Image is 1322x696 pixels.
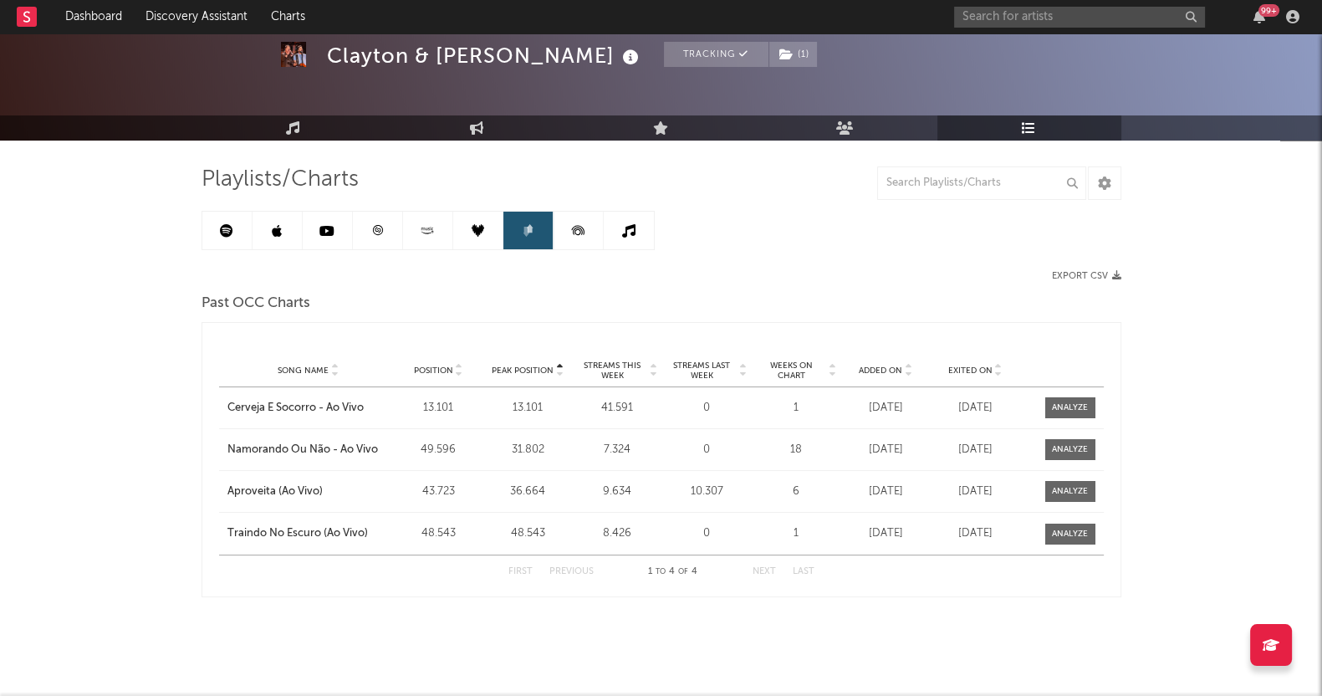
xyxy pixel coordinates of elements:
div: 0 [666,442,748,458]
div: 41.591 [577,400,658,417]
div: [DATE] [845,484,926,500]
button: Export CSV [1052,271,1121,281]
span: Position [414,366,453,376]
button: 99+ [1253,10,1265,23]
div: [DATE] [845,525,926,542]
div: 6 [756,484,837,500]
input: Search Playlists/Charts [877,166,1086,200]
span: to [656,568,666,576]
div: 0 [666,400,748,417]
div: 1 [756,400,837,417]
a: Cerveja E Socorro - Ao Vivo [227,400,390,417]
div: 1 [756,525,837,542]
button: Next [753,567,776,576]
button: Tracking [664,42,768,67]
div: 36.664 [487,484,569,500]
div: [DATE] [845,400,926,417]
span: Exited On [948,366,993,376]
div: 1 4 4 [627,562,719,582]
div: [DATE] [935,400,1016,417]
div: 48.543 [398,525,479,542]
div: 7.324 [577,442,658,458]
button: Previous [549,567,594,576]
div: 10.307 [666,484,748,500]
div: Clayton & [PERSON_NAME] [327,42,643,69]
span: Weeks on Chart [756,361,827,381]
div: [DATE] [935,484,1016,500]
button: (1) [769,42,817,67]
div: 49.596 [398,442,479,458]
div: [DATE] [845,442,926,458]
button: Last [793,567,814,576]
div: [DATE] [935,442,1016,458]
span: Streams Last Week [666,361,738,381]
span: ( 1 ) [768,42,818,67]
div: 43.723 [398,484,479,500]
div: 99 + [1258,4,1279,17]
div: 18 [756,442,837,458]
div: 8.426 [577,525,658,542]
span: Added On [859,366,902,376]
span: Song Name [278,366,329,376]
span: of [678,568,688,576]
div: 48.543 [487,525,569,542]
div: 31.802 [487,442,569,458]
button: First [508,567,533,576]
div: 0 [666,525,748,542]
div: [DATE] [935,525,1016,542]
span: Streams This Week [577,361,648,381]
span: Playlists/Charts [202,170,359,190]
span: Peak Position [492,366,554,376]
span: Past OCC Charts [202,294,310,314]
a: Traindo No Escuro (Ao Vivo) [227,525,390,542]
input: Search for artists [954,7,1205,28]
a: Namorando Ou Não - Ao Vivo [227,442,390,458]
div: 9.634 [577,484,658,500]
div: 13.101 [487,400,569,417]
div: 13.101 [398,400,479,417]
a: Aproveita (Ao Vivo) [227,484,390,500]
